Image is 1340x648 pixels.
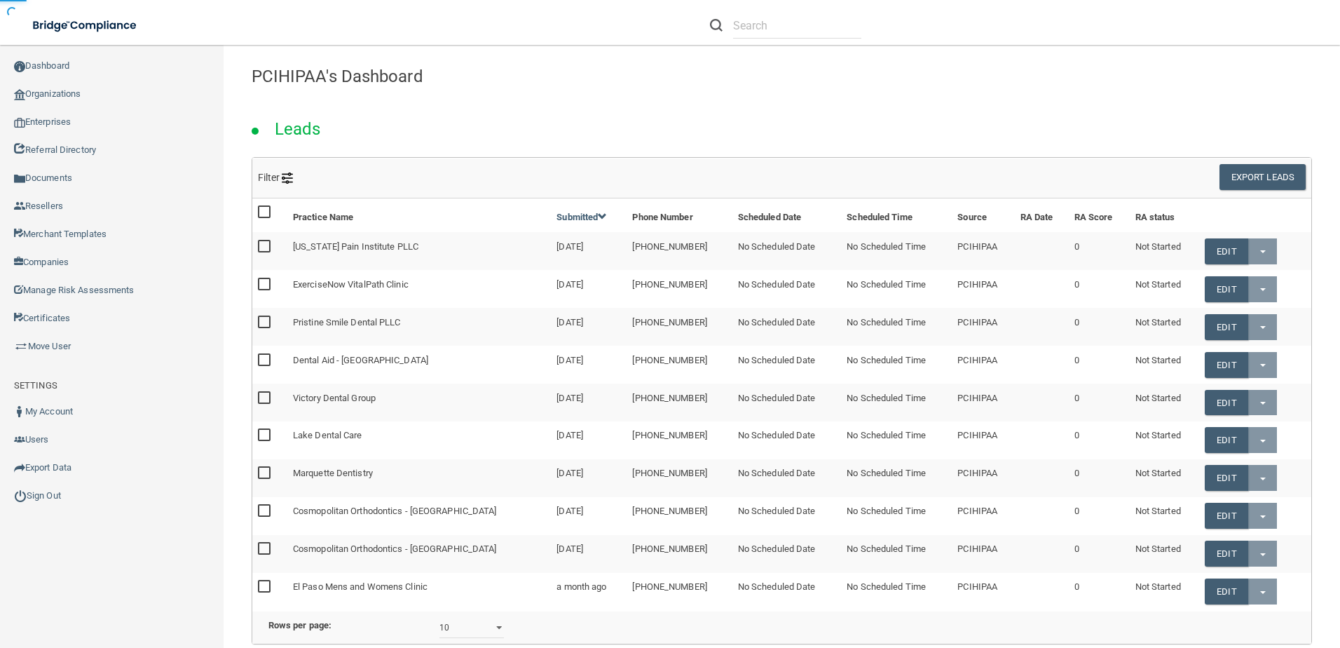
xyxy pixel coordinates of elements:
td: Not Started [1130,308,1200,346]
td: [PHONE_NUMBER] [627,384,732,421]
td: No Scheduled Time [841,573,952,610]
td: 0 [1069,497,1130,535]
th: Scheduled Time [841,198,952,232]
td: Not Started [1130,346,1200,384]
td: 0 [1069,421,1130,459]
td: Dental Aid - [GEOGRAPHIC_DATA] [287,346,551,384]
td: [US_STATE] Pain Institute PLLC [287,232,551,270]
td: No Scheduled Date [732,459,842,497]
td: 0 [1069,308,1130,346]
td: 0 [1069,535,1130,573]
td: [DATE] [551,459,627,497]
td: No Scheduled Date [732,346,842,384]
a: Edit [1205,352,1247,378]
td: 0 [1069,270,1130,308]
td: PCIHIPAA [952,535,1014,573]
td: 0 [1069,232,1130,270]
td: Cosmopolitan Orthodontics - [GEOGRAPHIC_DATA] [287,535,551,573]
img: icon-users.e205127d.png [14,434,25,445]
td: PCIHIPAA [952,232,1014,270]
td: [DATE] [551,308,627,346]
td: [PHONE_NUMBER] [627,421,732,459]
img: ic_power_dark.7ecde6b1.png [14,490,27,502]
td: Not Started [1130,270,1200,308]
td: PCIHIPAA [952,573,1014,610]
td: No Scheduled Time [841,346,952,384]
th: Scheduled Date [732,198,842,232]
td: PCIHIPAA [952,459,1014,497]
td: No Scheduled Date [732,232,842,270]
th: Phone Number [627,198,732,232]
th: RA status [1130,198,1200,232]
td: [DATE] [551,497,627,535]
td: 0 [1069,573,1130,610]
td: No Scheduled Date [732,421,842,459]
td: El Paso Mens and Womens Clinic [287,573,551,610]
td: 0 [1069,459,1130,497]
a: Edit [1205,238,1247,264]
td: No Scheduled Date [732,497,842,535]
td: No Scheduled Time [841,535,952,573]
img: ic_user_dark.df1a06c3.png [14,406,25,417]
img: icon-documents.8dae5593.png [14,173,25,184]
th: RA Date [1015,198,1069,232]
td: [PHONE_NUMBER] [627,308,732,346]
td: 0 [1069,346,1130,384]
input: Search [733,13,861,39]
img: ic_dashboard_dark.d01f4a41.png [14,61,25,72]
a: Submitted [556,212,607,222]
td: No Scheduled Time [841,459,952,497]
td: Marquette Dentistry [287,459,551,497]
td: [DATE] [551,346,627,384]
td: No Scheduled Date [732,573,842,610]
img: bridge_compliance_login_screen.278c3ca4.svg [21,11,150,40]
td: Not Started [1130,573,1200,610]
img: ic_reseller.de258add.png [14,201,25,212]
td: Pristine Smile Dental PLLC [287,308,551,346]
td: [DATE] [551,421,627,459]
label: SETTINGS [14,377,57,394]
img: briefcase.64adab9b.png [14,339,28,353]
a: Edit [1205,503,1247,529]
td: No Scheduled Time [841,308,952,346]
td: No Scheduled Time [841,384,952,421]
img: enterprise.0d942306.png [14,118,25,128]
span: Filter [258,172,294,183]
img: icon-export.b9366987.png [14,462,25,473]
td: No Scheduled Date [732,270,842,308]
img: icon-filter@2x.21656d0b.png [282,173,293,184]
a: Edit [1205,541,1247,567]
b: Rows per page: [268,620,331,630]
td: No Scheduled Date [732,308,842,346]
td: Not Started [1130,535,1200,573]
a: Edit [1205,276,1247,302]
td: [DATE] [551,384,627,421]
td: PCIHIPAA [952,346,1014,384]
h2: Leads [261,109,335,149]
a: Edit [1205,465,1247,491]
td: PCIHIPAA [952,384,1014,421]
td: No Scheduled Date [732,384,842,421]
td: No Scheduled Time [841,270,952,308]
td: Lake Dental Care [287,421,551,459]
td: Not Started [1130,421,1200,459]
a: Edit [1205,390,1247,416]
th: Practice Name [287,198,551,232]
td: PCIHIPAA [952,421,1014,459]
td: No Scheduled Time [841,232,952,270]
td: ExerciseNow VitalPath Clinic [287,270,551,308]
th: RA Score [1069,198,1130,232]
td: PCIHIPAA [952,308,1014,346]
td: No Scheduled Time [841,497,952,535]
th: Source [952,198,1014,232]
td: Not Started [1130,384,1200,421]
a: Edit [1205,579,1247,605]
button: Export Leads [1219,164,1306,190]
td: Cosmopolitan Orthodontics - [GEOGRAPHIC_DATA] [287,497,551,535]
td: [DATE] [551,270,627,308]
td: [DATE] [551,535,627,573]
td: No Scheduled Date [732,535,842,573]
td: No Scheduled Time [841,421,952,459]
td: [PHONE_NUMBER] [627,232,732,270]
td: Not Started [1130,232,1200,270]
